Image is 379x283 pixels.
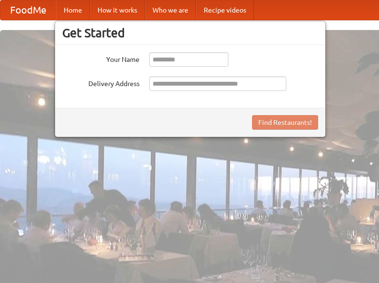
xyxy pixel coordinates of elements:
[62,52,140,64] label: Your Name
[56,0,90,20] a: Home
[62,26,318,40] h3: Get Started
[0,0,56,20] a: FoodMe
[90,0,145,20] a: How it works
[196,0,254,20] a: Recipe videos
[252,115,318,130] button: Find Restaurants!
[145,0,196,20] a: Who we are
[62,76,140,89] label: Delivery Address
